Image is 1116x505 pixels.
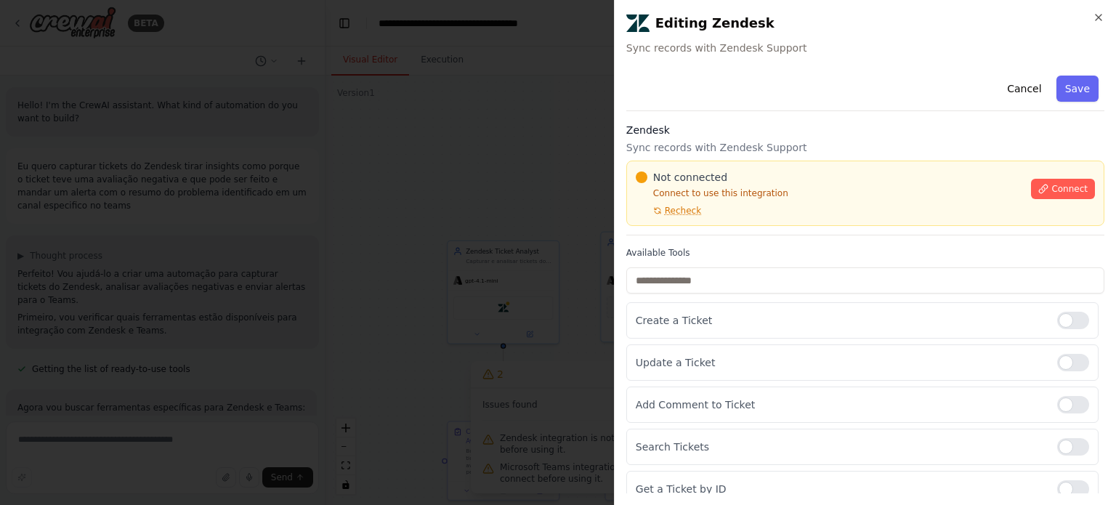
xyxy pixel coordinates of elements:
[636,482,1046,496] p: Get a Ticket by ID
[626,41,1104,55] span: Sync records with Zendesk Support
[636,355,1046,370] p: Update a Ticket
[626,123,1104,137] h3: Zendesk
[665,205,701,217] span: Recheck
[626,247,1104,259] label: Available Tools
[998,76,1050,102] button: Cancel
[1051,183,1088,195] span: Connect
[636,313,1046,328] p: Create a Ticket
[1056,76,1099,102] button: Save
[626,12,650,35] img: Zendesk
[626,12,1104,35] h2: Editing Zendesk
[1031,179,1095,199] button: Connect
[626,140,1104,155] p: Sync records with Zendesk Support
[636,397,1046,412] p: Add Comment to Ticket
[653,170,727,185] span: Not connected
[636,205,701,217] button: Recheck
[636,187,1023,199] p: Connect to use this integration
[636,440,1046,454] p: Search Tickets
